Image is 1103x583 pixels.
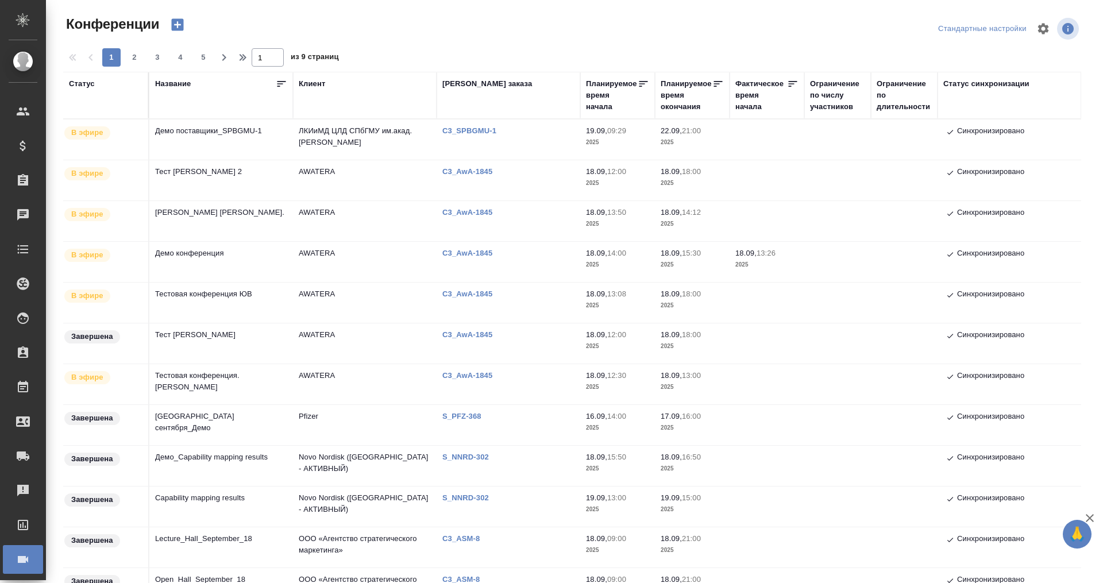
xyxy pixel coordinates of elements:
[735,78,787,113] div: Фактическое время начала
[293,242,437,282] td: AWATERA
[63,15,159,33] span: Конференции
[155,78,191,90] div: Название
[661,259,724,271] p: 2025
[586,208,607,217] p: 18.09,
[586,493,607,502] p: 19.09,
[69,78,95,90] div: Статус
[957,451,1024,465] p: Синхронизировано
[71,209,103,220] p: В эфире
[586,300,649,311] p: 2025
[661,504,724,515] p: 2025
[586,381,649,393] p: 2025
[293,160,437,200] td: AWATERA
[71,127,103,138] p: В эфире
[661,167,682,176] p: 18.09,
[442,534,488,543] a: C3_ASM-8
[586,126,607,135] p: 19.09,
[607,453,626,461] p: 15:50
[607,126,626,135] p: 09:29
[442,208,501,217] a: C3_AwA-1845
[442,371,501,380] p: C3_AwA-1845
[171,48,190,67] button: 4
[957,329,1024,343] p: Синхронизировано
[149,323,293,364] td: Тест [PERSON_NAME]
[957,166,1024,180] p: Синхронизировано
[810,78,865,113] div: Ограничение по числу участников
[586,218,649,230] p: 2025
[586,167,607,176] p: 18.09,
[71,290,103,302] p: В эфире
[682,534,701,543] p: 21:00
[607,412,626,420] p: 14:00
[71,453,113,465] p: Завершена
[607,208,626,217] p: 13:50
[149,364,293,404] td: Тестовая конференция. [PERSON_NAME]
[586,341,649,352] p: 2025
[171,52,190,63] span: 4
[682,249,701,257] p: 15:30
[71,372,103,383] p: В эфире
[607,289,626,298] p: 13:08
[607,534,626,543] p: 09:00
[149,405,293,445] td: [GEOGRAPHIC_DATA] сентября_Демо
[586,422,649,434] p: 2025
[148,48,167,67] button: 3
[442,289,501,298] a: C3_AwA-1845
[149,242,293,282] td: Демо конференция
[149,201,293,241] td: [PERSON_NAME] [PERSON_NAME].
[682,493,701,502] p: 15:00
[71,168,103,179] p: В эфире
[586,504,649,515] p: 2025
[735,249,757,257] p: 18.09,
[682,453,701,461] p: 16:50
[661,545,724,556] p: 2025
[661,453,682,461] p: 18.09,
[661,177,724,189] p: 2025
[661,208,682,217] p: 18.09,
[586,249,607,257] p: 18.09,
[661,463,724,474] p: 2025
[682,289,701,298] p: 18:00
[125,52,144,63] span: 2
[757,249,776,257] p: 13:26
[149,119,293,160] td: Демо поставщики_SPBGMU-1
[661,381,724,393] p: 2025
[935,20,1029,38] div: split button
[1067,522,1087,546] span: 🙏
[442,493,497,502] p: S_NNRD-302
[957,411,1024,424] p: Синхронизировано
[442,412,490,420] p: S_PFZ-368
[293,283,437,323] td: AWATERA
[586,534,607,543] p: 18.09,
[957,248,1024,261] p: Синхронизировано
[293,487,437,527] td: Novo Nordisk ([GEOGRAPHIC_DATA] - АКТИВНЫЙ)
[442,249,501,257] a: C3_AwA-1845
[149,446,293,486] td: Демо_Capability mapping results
[442,453,497,461] a: S_NNRD-302
[299,78,325,90] div: Клиент
[661,341,724,352] p: 2025
[661,249,682,257] p: 18.09,
[957,207,1024,221] p: Синхронизировано
[194,48,213,67] button: 5
[957,533,1024,547] p: Синхронизировано
[586,137,649,148] p: 2025
[125,48,144,67] button: 2
[149,527,293,567] td: Lecture_Hall_September_18
[661,218,724,230] p: 2025
[71,249,103,261] p: В эфире
[661,330,682,339] p: 18.09,
[735,259,799,271] p: 2025
[661,289,682,298] p: 18.09,
[586,412,607,420] p: 16.09,
[586,463,649,474] p: 2025
[442,167,501,176] a: C3_AwA-1845
[661,126,682,135] p: 22.09,
[682,208,701,217] p: 14:12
